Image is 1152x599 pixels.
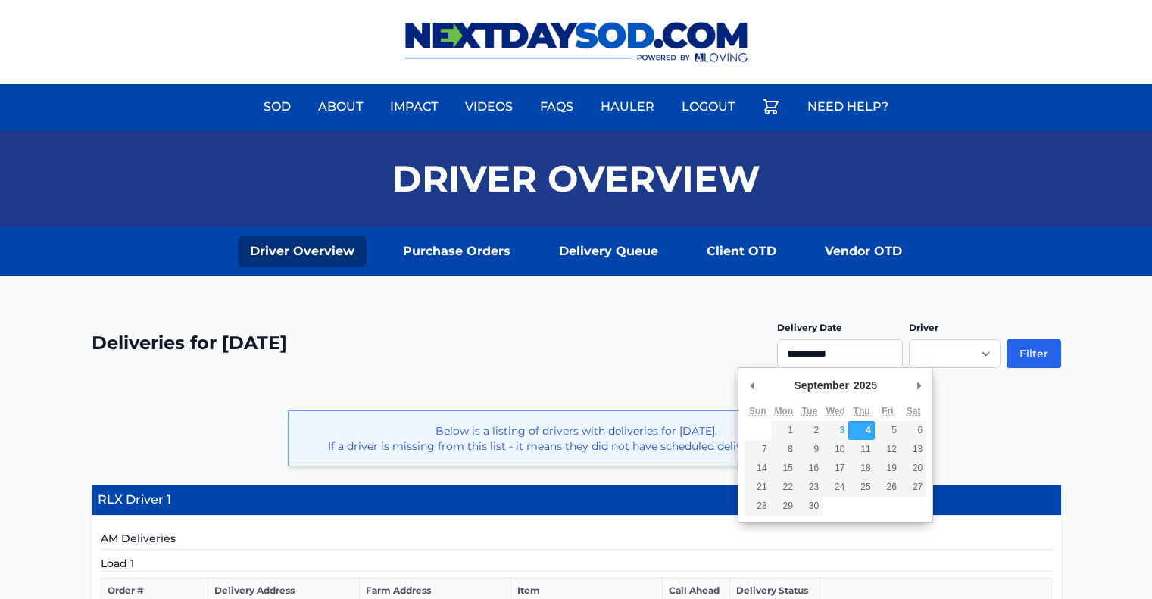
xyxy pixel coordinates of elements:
abbr: Friday [882,406,893,416]
button: 19 [875,459,901,478]
a: Vendor OTD [813,236,914,267]
button: 3 [823,421,848,440]
button: 13 [901,440,926,459]
button: 15 [771,459,797,478]
button: 25 [848,478,874,497]
button: 20 [901,459,926,478]
h2: Deliveries for [DATE] [92,331,287,355]
button: 11 [848,440,874,459]
a: Logout [673,89,744,125]
button: 9 [797,440,823,459]
button: 4 [848,421,874,440]
button: 24 [823,478,848,497]
h4: RLX Driver 1 [92,485,1061,516]
a: Hauler [592,89,663,125]
abbr: Saturday [907,406,921,416]
button: 26 [875,478,901,497]
div: September [792,374,851,397]
h5: Load 1 [101,556,1052,572]
abbr: Tuesday [802,406,817,416]
abbr: Monday [774,406,793,416]
a: Driver Overview [238,236,367,267]
button: Previous Month [745,374,760,397]
button: 30 [797,497,823,516]
a: Purchase Orders [391,236,523,267]
div: 2025 [851,374,879,397]
button: 1 [771,421,797,440]
label: Delivery Date [777,322,842,333]
a: About [309,89,372,125]
button: 18 [848,459,874,478]
h1: Driver Overview [392,161,760,197]
p: Below is a listing of drivers with deliveries for [DATE]. If a driver is missing from this list -... [301,423,851,454]
abbr: Wednesday [826,406,845,416]
h5: AM Deliveries [101,531,1052,550]
button: 17 [823,459,848,478]
button: 7 [745,440,770,459]
a: Client OTD [695,236,788,267]
a: Videos [456,89,522,125]
button: 5 [875,421,901,440]
a: Delivery Queue [547,236,670,267]
button: 10 [823,440,848,459]
a: FAQs [531,89,582,125]
button: Filter [1007,339,1061,368]
a: Impact [381,89,447,125]
button: 14 [745,459,770,478]
button: 29 [771,497,797,516]
button: 23 [797,478,823,497]
button: 12 [875,440,901,459]
button: 2 [797,421,823,440]
a: Need Help? [798,89,898,125]
button: 22 [771,478,797,497]
button: 16 [797,459,823,478]
a: Sod [254,89,300,125]
abbr: Thursday [854,406,870,416]
input: Use the arrow keys to pick a date [777,339,903,368]
label: Driver [909,322,938,333]
button: Next Month [911,374,926,397]
button: 8 [771,440,797,459]
button: 6 [901,421,926,440]
abbr: Sunday [749,406,766,416]
button: 21 [745,478,770,497]
button: 27 [901,478,926,497]
button: 28 [745,497,770,516]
